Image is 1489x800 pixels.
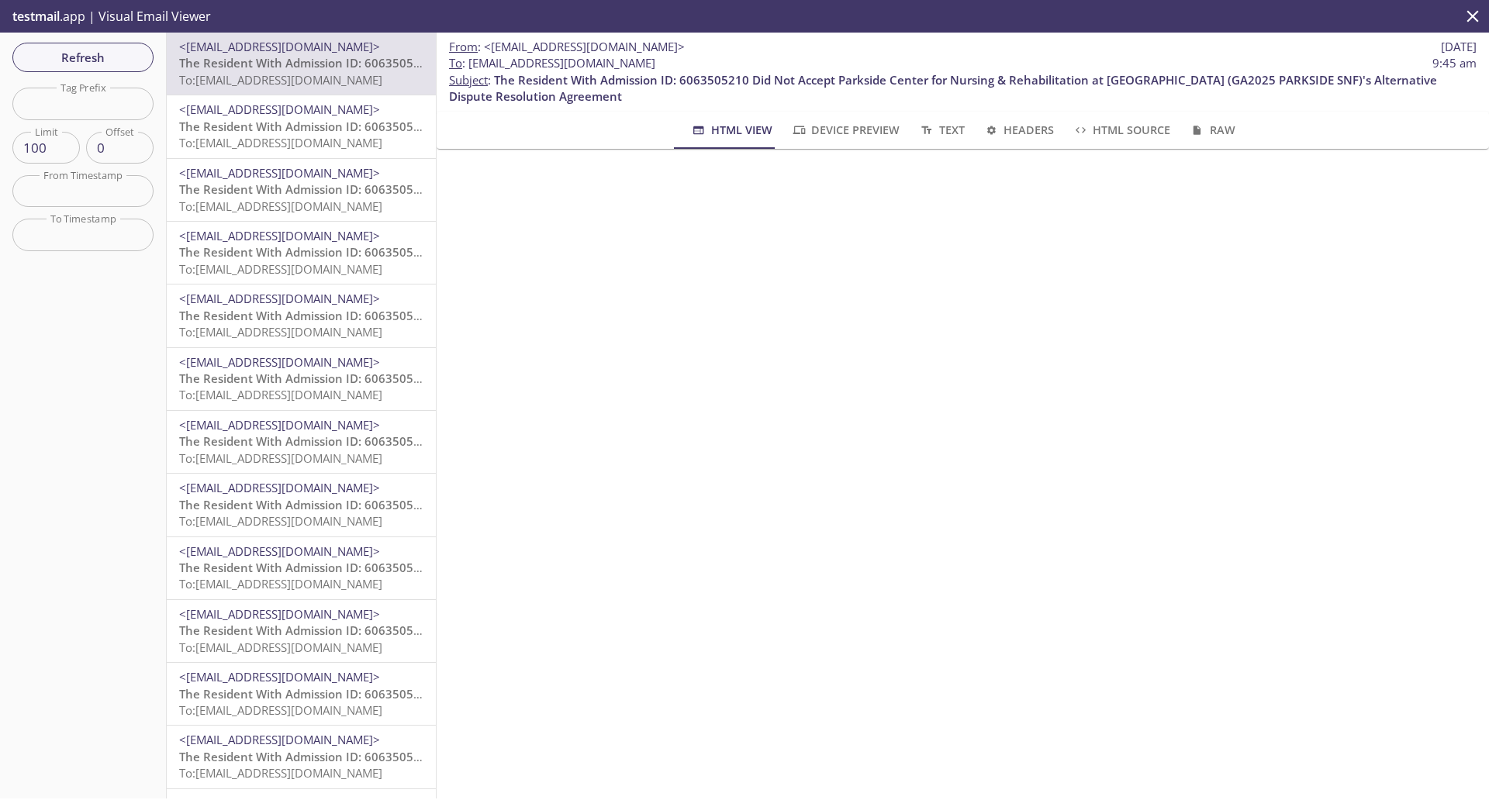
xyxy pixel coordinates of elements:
span: The Resident With Admission ID: 6063505210 Did Not Accept Parkside Center for Nursing & Rehabilit... [179,686,1298,702]
span: To [449,55,462,71]
span: <[EMAIL_ADDRESS][DOMAIN_NAME]> [179,102,380,117]
span: Subject [449,72,488,88]
span: The Resident With Admission ID: 6063505210 Did Not Accept Parkside Center for Nursing & Rehabilit... [179,181,1298,197]
span: The Resident With Admission ID: 6063505210 Did Not Accept Parkside Center for Nursing & Rehabilit... [179,244,1298,260]
span: The Resident With Admission ID: 6063505210 Did Not Accept Parkside Center for Nursing & Rehabilit... [179,371,1298,386]
div: <[EMAIL_ADDRESS][DOMAIN_NAME]>The Resident With Admission ID: 6063505210 Did Not Accept Parkside ... [167,159,436,221]
span: Headers [983,120,1054,140]
span: <[EMAIL_ADDRESS][DOMAIN_NAME]> [179,165,380,181]
span: Raw [1189,120,1235,140]
div: <[EMAIL_ADDRESS][DOMAIN_NAME]>The Resident With Admission ID: 6063505210 Did Not Accept Parkside ... [167,663,436,725]
span: From [449,39,478,54]
span: <[EMAIL_ADDRESS][DOMAIN_NAME]> [179,291,380,306]
span: [DATE] [1441,39,1477,55]
div: <[EMAIL_ADDRESS][DOMAIN_NAME]>The Resident With Admission ID: 6063505210 Did Not Accept Parkside ... [167,95,436,157]
span: : [EMAIL_ADDRESS][DOMAIN_NAME] [449,55,655,71]
span: To: [EMAIL_ADDRESS][DOMAIN_NAME] [179,765,382,781]
span: The Resident With Admission ID: 6063505210 Did Not Accept Parkside Center for Nursing & Rehabilit... [179,55,1298,71]
span: The Resident With Admission ID: 6063505210 Did Not Accept Parkside Center for Nursing & Rehabilit... [179,433,1298,449]
span: <[EMAIL_ADDRESS][DOMAIN_NAME]> [179,228,380,243]
span: To: [EMAIL_ADDRESS][DOMAIN_NAME] [179,198,382,214]
span: <[EMAIL_ADDRESS][DOMAIN_NAME]> [179,732,380,747]
span: Device Preview [791,120,900,140]
div: <[EMAIL_ADDRESS][DOMAIN_NAME]>The Resident With Admission ID: 6063505210 Did Not Accept Parkside ... [167,284,436,347]
span: To: [EMAIL_ADDRESS][DOMAIN_NAME] [179,513,382,529]
span: To: [EMAIL_ADDRESS][DOMAIN_NAME] [179,450,382,466]
span: <[EMAIL_ADDRESS][DOMAIN_NAME]> [179,669,380,684]
span: To: [EMAIL_ADDRESS][DOMAIN_NAME] [179,72,382,88]
span: : [449,39,685,55]
span: <[EMAIL_ADDRESS][DOMAIN_NAME]> [179,543,380,559]
p: : [449,55,1477,105]
span: To: [EMAIL_ADDRESS][DOMAIN_NAME] [179,135,382,150]
div: <[EMAIL_ADDRESS][DOMAIN_NAME]>The Resident With Admission ID: 6063505210 Did Not Accept Parkside ... [167,348,436,410]
span: The Resident With Admission ID: 6063505210 Did Not Accept Parkside Center for Nursing & Rehabilit... [449,72,1437,104]
span: HTML Source [1073,120,1170,140]
span: testmail [12,8,60,25]
span: To: [EMAIL_ADDRESS][DOMAIN_NAME] [179,702,382,718]
div: <[EMAIL_ADDRESS][DOMAIN_NAME]>The Resident With Admission ID: 6063505210 Did Not Accept Parkside ... [167,411,436,473]
span: To: [EMAIL_ADDRESS][DOMAIN_NAME] [179,387,382,402]
div: <[EMAIL_ADDRESS][DOMAIN_NAME]>The Resident With Admission ID: 6063505210 Did Not Accept Parkside ... [167,600,436,662]
span: <[EMAIL_ADDRESS][DOMAIN_NAME]> [484,39,685,54]
span: Refresh [25,47,141,67]
span: The Resident With Admission ID: 6063505210 Did Not Accept Parkside Center for Nursing & Rehabilit... [179,749,1298,764]
div: <[EMAIL_ADDRESS][DOMAIN_NAME]>The Resident With Admission ID: 6063505210 Did Not Accept Parkside ... [167,537,436,599]
div: <[EMAIL_ADDRESS][DOMAIN_NAME]>The Resident With Admission ID: 6063505210 Did Not Accept Parkside ... [167,726,436,788]
span: To: [EMAIL_ADDRESS][DOMAIN_NAME] [179,576,382,591]
span: 9:45 am [1432,55,1477,71]
span: The Resident With Admission ID: 6063505210 Did Not Accept Parkside Center for Nursing & Rehabilit... [179,622,1298,638]
span: The Resident With Admission ID: 6063505210 Did Not Accept Parkside Center for Nursing & Rehabilit... [179,560,1298,575]
span: Text [918,120,964,140]
span: To: [EMAIL_ADDRESS][DOMAIN_NAME] [179,261,382,277]
span: <[EMAIL_ADDRESS][DOMAIN_NAME]> [179,354,380,370]
button: Refresh [12,43,154,72]
span: <[EMAIL_ADDRESS][DOMAIN_NAME]> [179,417,380,433]
span: <[EMAIL_ADDRESS][DOMAIN_NAME]> [179,39,380,54]
span: HTML View [690,120,772,140]
span: To: [EMAIL_ADDRESS][DOMAIN_NAME] [179,324,382,340]
span: The Resident With Admission ID: 6063505210 Did Not Accept Parkside Center for Nursing & Rehabilit... [179,497,1298,512]
div: <[EMAIL_ADDRESS][DOMAIN_NAME]>The Resident With Admission ID: 6063505210 Did Not Accept Parkside ... [167,474,436,536]
span: <[EMAIL_ADDRESS][DOMAIN_NAME]> [179,480,380,495]
span: The Resident With Admission ID: 6063505210 Did Not Accept Parkside Center for Nursing & Rehabilit... [179,308,1298,323]
div: <[EMAIL_ADDRESS][DOMAIN_NAME]>The Resident With Admission ID: 6063505210 Did Not Accept Parkside ... [167,33,436,95]
span: To: [EMAIL_ADDRESS][DOMAIN_NAME] [179,640,382,655]
div: <[EMAIL_ADDRESS][DOMAIN_NAME]>The Resident With Admission ID: 6063505210 Did Not Accept Parkside ... [167,222,436,284]
span: The Resident With Admission ID: 6063505210 Did Not Accept Parkside Center for Nursing & Rehabilit... [179,119,1298,134]
span: <[EMAIL_ADDRESS][DOMAIN_NAME]> [179,606,380,622]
